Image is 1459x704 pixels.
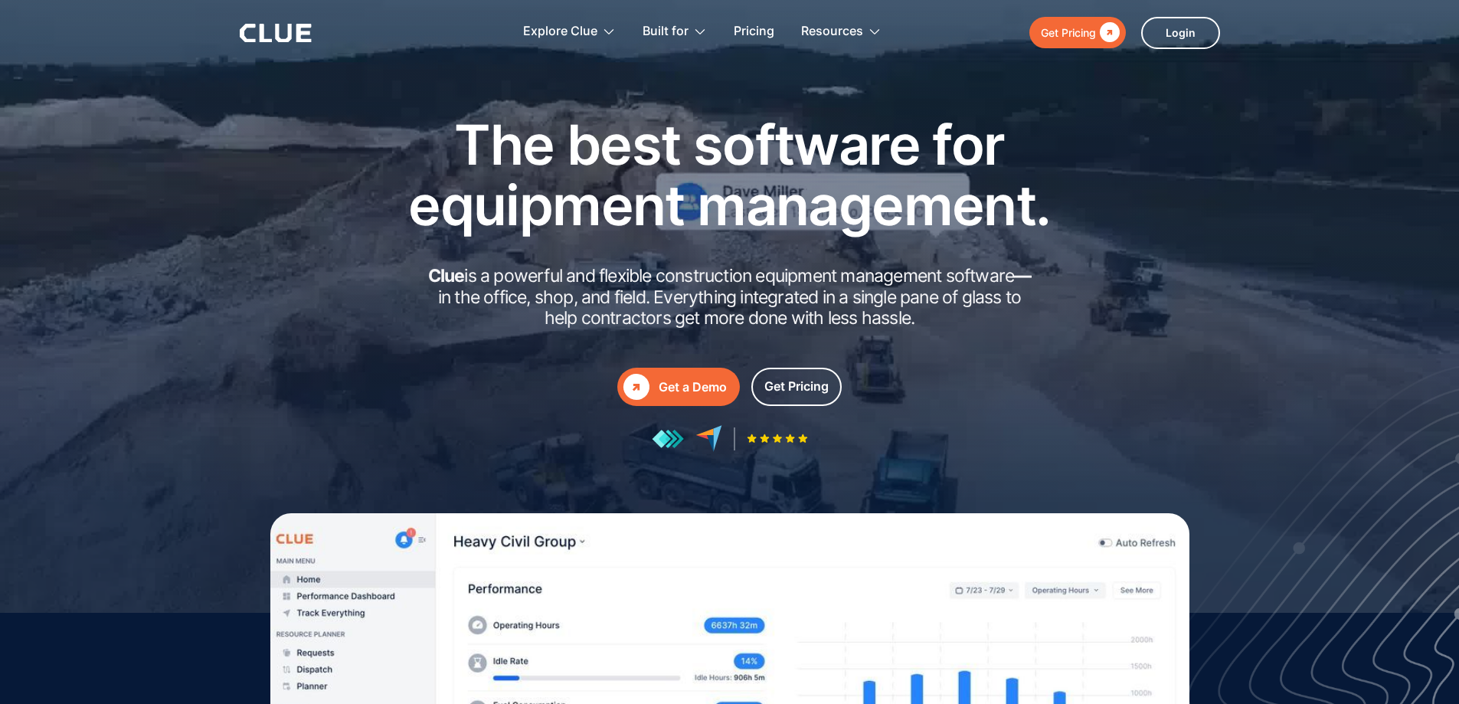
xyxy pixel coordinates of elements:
[751,368,842,406] a: Get Pricing
[764,377,829,396] div: Get Pricing
[617,368,740,406] a: Get a Demo
[801,8,863,56] div: Resources
[1029,17,1126,48] a: Get Pricing
[734,8,774,56] a: Pricing
[623,374,649,400] div: 
[1014,265,1031,287] strong: —
[523,8,616,56] div: Explore Clue
[523,8,597,56] div: Explore Clue
[747,434,808,444] img: Five-star rating icon
[695,425,722,452] img: reviews at capterra
[1141,17,1220,49] a: Login
[1096,23,1120,42] div: 
[424,266,1036,329] h2: is a powerful and flexible construction equipment management software in the office, shop, and fi...
[643,8,707,56] div: Built for
[652,429,684,449] img: reviews at getapp
[659,378,727,397] div: Get a Demo
[428,265,465,287] strong: Clue
[643,8,689,56] div: Built for
[385,114,1075,235] h1: The best software for equipment management.
[1041,23,1096,42] div: Get Pricing
[801,8,882,56] div: Resources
